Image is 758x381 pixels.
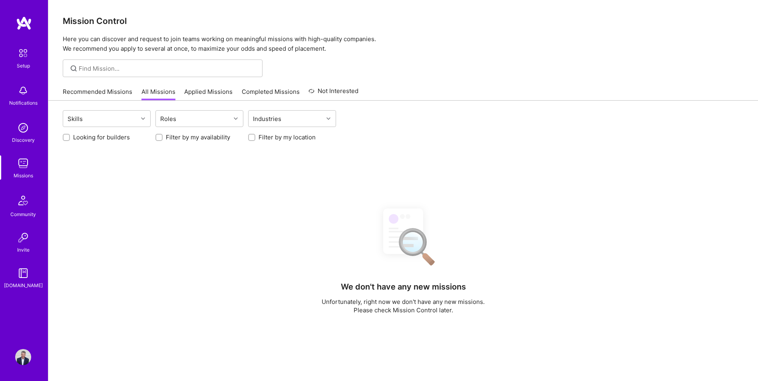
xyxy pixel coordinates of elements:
label: Looking for builders [73,133,130,141]
img: Community [14,191,33,210]
h4: We don't have any new missions [341,282,466,292]
div: Notifications [9,99,38,107]
a: Recommended Missions [63,87,132,101]
img: guide book [15,265,31,281]
img: logo [16,16,32,30]
h3: Mission Control [63,16,744,26]
div: Community [10,210,36,218]
i: icon Chevron [326,117,330,121]
div: Skills [66,113,85,125]
label: Filter by my location [259,133,316,141]
div: [DOMAIN_NAME] [4,281,43,290]
div: Roles [158,113,178,125]
p: Here you can discover and request to join teams working on meaningful missions with high-quality ... [63,34,744,54]
p: Please check Mission Control later. [322,306,485,314]
div: Industries [251,113,283,125]
label: Filter by my availability [166,133,230,141]
img: setup [15,45,32,62]
i: icon Chevron [234,117,238,121]
i: icon Chevron [141,117,145,121]
input: Find Mission... [79,64,257,73]
a: Completed Missions [242,87,300,101]
img: teamwork [15,155,31,171]
a: Not Interested [308,86,358,101]
a: All Missions [141,87,175,101]
p: Unfortunately, right now we don't have any new missions. [322,298,485,306]
img: Invite [15,230,31,246]
img: User Avatar [15,349,31,365]
div: Invite [17,246,30,254]
img: discovery [15,120,31,136]
a: Applied Missions [184,87,233,101]
i: icon SearchGrey [69,64,78,73]
div: Discovery [12,136,35,144]
img: bell [15,83,31,99]
div: Setup [17,62,30,70]
img: No Results [369,201,437,271]
div: Missions [14,171,33,180]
